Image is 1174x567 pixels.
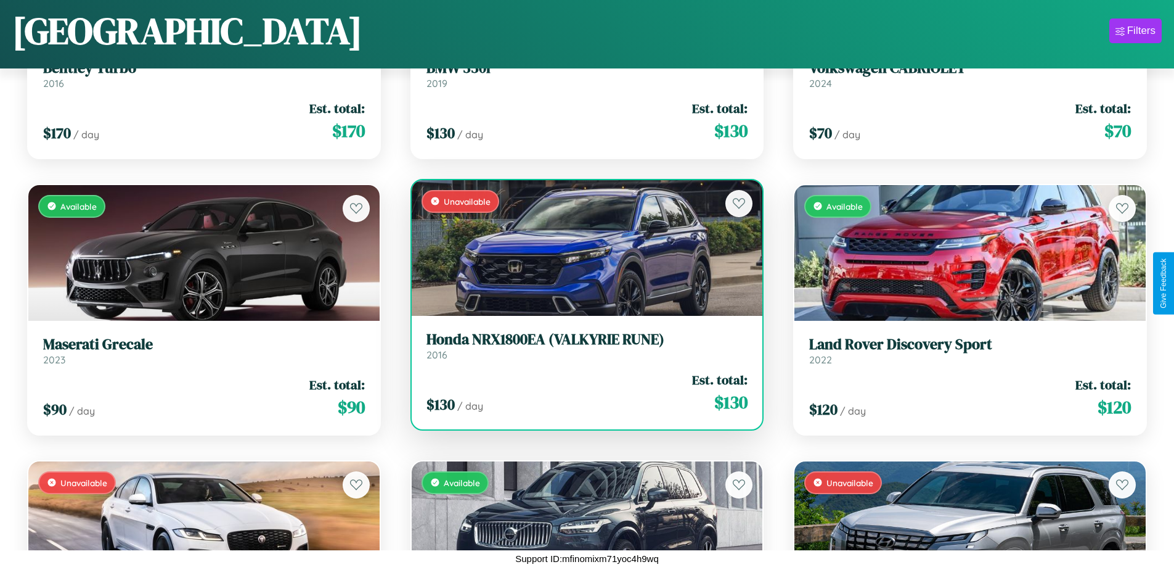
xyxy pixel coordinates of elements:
[43,354,65,366] span: 2023
[12,6,362,56] h1: [GEOGRAPHIC_DATA]
[809,399,838,420] span: $ 120
[809,59,1131,77] h3: Volkswagen CABRIOLET
[809,59,1131,89] a: Volkswagen CABRIOLET2024
[426,59,748,77] h3: BMW 330i
[457,400,483,412] span: / day
[426,349,447,361] span: 2016
[1075,376,1131,394] span: Est. total:
[1075,99,1131,117] span: Est. total:
[43,336,365,366] a: Maserati Grecale2023
[309,99,365,117] span: Est. total:
[60,201,97,212] span: Available
[809,77,832,89] span: 2024
[826,478,873,488] span: Unavailable
[444,478,480,488] span: Available
[809,354,832,366] span: 2022
[834,128,860,141] span: / day
[1104,118,1131,143] span: $ 70
[426,331,748,349] h3: Honda NRX1800EA (VALKYRIE RUNE)
[426,331,748,361] a: Honda NRX1800EA (VALKYRIE RUNE)2016
[1109,19,1162,43] button: Filters
[43,123,71,143] span: $ 170
[826,201,863,212] span: Available
[309,376,365,394] span: Est. total:
[43,59,365,89] a: Bentley Turbo2016
[692,371,748,389] span: Est. total:
[809,123,832,143] span: $ 70
[43,399,67,420] span: $ 90
[1127,25,1156,37] div: Filters
[73,128,99,141] span: / day
[426,77,447,89] span: 2019
[1159,259,1168,308] div: Give Feedback
[1098,395,1131,420] span: $ 120
[714,118,748,143] span: $ 130
[338,395,365,420] span: $ 90
[332,118,365,143] span: $ 170
[60,478,107,488] span: Unavailable
[714,390,748,415] span: $ 130
[515,550,659,567] p: Support ID: mfinomixm71yoc4h9wq
[69,405,95,417] span: / day
[692,99,748,117] span: Est. total:
[426,123,455,143] span: $ 130
[43,336,365,354] h3: Maserati Grecale
[457,128,483,141] span: / day
[809,336,1131,354] h3: Land Rover Discovery Sport
[43,77,64,89] span: 2016
[809,336,1131,366] a: Land Rover Discovery Sport2022
[426,59,748,89] a: BMW 330i2019
[840,405,866,417] span: / day
[426,394,455,415] span: $ 130
[444,196,491,207] span: Unavailable
[43,59,365,77] h3: Bentley Turbo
